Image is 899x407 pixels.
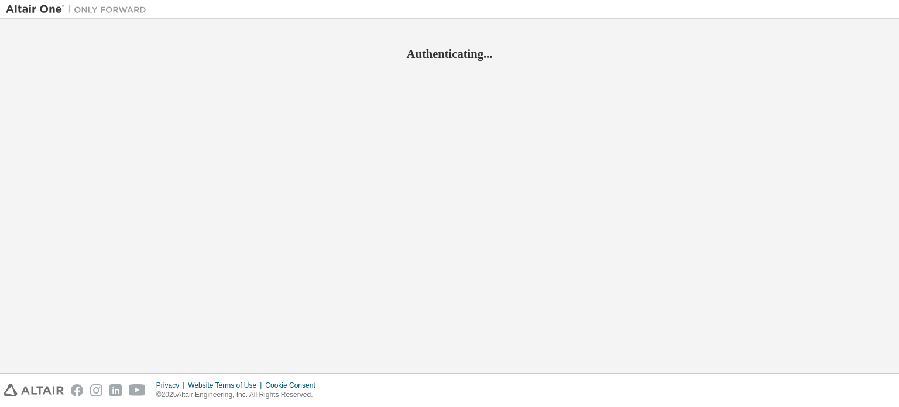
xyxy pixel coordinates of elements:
[6,46,893,61] h2: Authenticating...
[4,384,64,396] img: altair_logo.svg
[6,4,152,15] img: Altair One
[265,381,322,390] div: Cookie Consent
[188,381,265,390] div: Website Terms of Use
[109,384,122,396] img: linkedin.svg
[71,384,83,396] img: facebook.svg
[129,384,146,396] img: youtube.svg
[156,381,188,390] div: Privacy
[90,384,102,396] img: instagram.svg
[156,390,322,400] p: © 2025 Altair Engineering, Inc. All Rights Reserved.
